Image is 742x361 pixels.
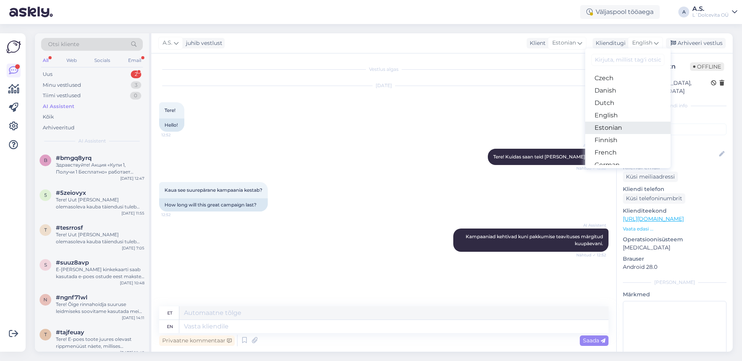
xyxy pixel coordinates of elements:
[585,72,671,84] a: Czech
[678,7,689,17] div: A
[552,39,576,47] span: Estonian
[43,124,75,132] div: Arhiveeritud
[159,82,609,89] div: [DATE]
[623,163,726,172] p: Kliendi email
[623,291,726,299] p: Märkmed
[78,138,106,144] span: AI Assistent
[585,159,671,171] a: German
[623,263,726,271] p: Android 28.0
[56,329,84,336] span: #tajfeuay
[43,113,54,121] div: Kõik
[580,5,660,19] div: Väljaspool tööaega
[632,39,652,47] span: English
[466,234,604,246] span: Kampaaniad kehtivad kuni pakkumise teavituses märgitud kuupäevani.
[585,134,671,146] a: Finnish
[159,119,184,132] div: Hello!
[56,231,144,245] div: Tere! Uut [PERSON_NAME] olemasoleva kauba täiendusi tuleb üldjuhul juurde iga nädal. Paraku ei ol...
[585,84,671,97] a: Danish
[43,81,81,89] div: Minu vestlused
[692,6,737,18] a: A.S.L´Dolcevita OÜ
[585,146,671,159] a: French
[183,39,222,47] div: juhib vestlust
[623,215,684,222] a: [URL][DOMAIN_NAME]
[93,55,112,65] div: Socials
[692,6,729,12] div: A.S.
[43,92,81,100] div: Tiimi vestlused
[44,157,47,163] span: b
[56,266,144,280] div: E-[PERSON_NAME] kinkekaarti saab kasutada e-poes ostude eest makstes [PERSON_NAME] ei saa kasutad...
[120,175,144,181] div: [DATE] 12:47
[56,294,87,301] span: #ngnf71wl
[120,280,144,286] div: [DATE] 10:48
[44,332,47,337] span: t
[165,187,262,193] span: Kaua see suurepärane kampaania kestab?
[623,124,726,135] input: Lisa tag
[577,143,606,148] span: AI Assistent
[666,38,726,48] div: Arhiveeri vestlus
[48,40,79,48] span: Otsi kliente
[623,255,726,263] p: Brauser
[623,172,678,182] div: Küsi meiliaadressi
[56,336,144,350] div: Tere! E-poes toote juures olevast rippmenüüst näete, millises kaupluses soovitud suurus hetkel ol...
[56,259,89,266] span: #suuz8avp
[623,236,726,244] p: Operatsioonisüsteem
[43,70,52,78] div: Uus
[44,262,47,268] span: s
[130,92,141,100] div: 0
[65,55,78,65] div: Web
[159,335,235,346] div: Privaatne kommentaar
[167,320,173,333] div: en
[585,97,671,109] a: Dutch
[131,81,141,89] div: 3
[122,245,144,251] div: [DATE] 7:05
[56,196,144,210] div: Tere! Uut [PERSON_NAME] olemasoleva kauba täiendusi tuleb üldjuhul juurde iga nädal. Paraku ei ol...
[44,227,47,233] span: t
[623,207,726,215] p: Klienditeekond
[161,132,191,138] span: 12:52
[585,122,671,134] a: Estonian
[585,109,671,122] a: English
[623,279,726,286] div: [PERSON_NAME]
[163,39,172,47] span: A.S.
[623,185,726,193] p: Kliendi telefon
[56,224,83,231] span: #tesrrosf
[159,198,268,211] div: How long will this great campaign last?
[576,252,606,258] span: Nähtud ✓ 12:52
[159,66,609,73] div: Vestlus algas
[121,210,144,216] div: [DATE] 11:55
[623,225,726,232] p: Vaata edasi ...
[583,337,605,344] span: Saada
[56,189,86,196] span: #5zeiovyx
[43,103,75,110] div: AI Assistent
[122,315,144,321] div: [DATE] 14:11
[41,55,50,65] div: All
[623,138,726,146] p: Kliendi nimi
[131,70,141,78] div: 2
[623,244,726,252] p: [MEDICAL_DATA]
[690,62,724,71] span: Offline
[56,155,92,162] span: #bmgq8yrq
[161,212,191,218] span: 12:52
[6,40,21,54] img: Askly Logo
[43,297,47,303] span: n
[623,102,726,109] div: Kliendi info
[527,39,546,47] div: Klient
[167,306,172,320] div: et
[56,162,144,175] div: Здравствуйте! Акция «Купи 1, Получи 1 Бесплатно» работает следующим образом: добавьте 2 пары бики...
[493,154,603,160] span: Tere! Kuidas saan teid [PERSON_NAME] aidata?
[120,350,144,356] div: [DATE] 10:49
[56,301,144,315] div: Tere! Õige rinnahoidja suuruse leidmiseks soovitame kasutada meie veebilehel olevat suurusekalkul...
[165,107,175,113] span: Tere!
[623,114,726,122] p: Kliendi tag'id
[692,12,729,18] div: L´Dolcevita OÜ
[591,54,664,66] input: Kirjuta, millist tag'i otsid
[577,222,606,228] span: AI Assistent
[44,192,47,198] span: 5
[623,193,685,204] div: Küsi telefoninumbrit
[593,39,626,47] div: Klienditugi
[576,165,606,171] span: Nähtud ✓ 12:52
[623,150,718,158] input: Lisa nimi
[127,55,143,65] div: Email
